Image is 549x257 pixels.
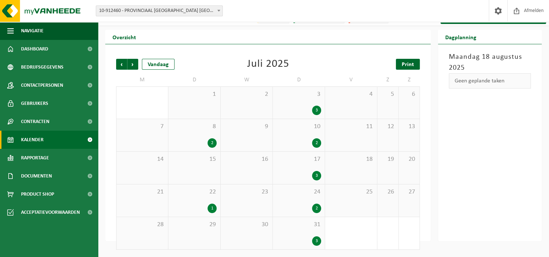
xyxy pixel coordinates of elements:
span: 24 [276,188,321,196]
span: 4 [329,90,373,98]
span: 5 [381,90,395,98]
td: Z [377,73,399,86]
span: 28 [120,221,164,229]
div: 3 [312,236,321,246]
span: 16 [224,155,269,163]
span: 26 [381,188,395,196]
span: Bedrijfsgegevens [21,58,63,76]
a: Print [396,59,420,70]
div: 3 [312,171,321,180]
h2: Overzicht [105,30,143,44]
span: 1 [172,90,217,98]
span: 14 [120,155,164,163]
td: V [325,73,377,86]
span: Contracten [21,113,49,131]
span: 3 [276,90,321,98]
span: Acceptatievoorwaarden [21,203,80,221]
span: 21 [120,188,164,196]
div: 2 [312,204,321,213]
span: Gebruikers [21,94,48,113]
td: Z [399,73,420,86]
span: 29 [172,221,217,229]
span: 27 [402,188,416,196]
span: 13 [402,123,416,131]
span: Volgende [127,59,138,70]
span: 18 [329,155,373,163]
h3: Maandag 18 augustus 2025 [449,52,531,73]
span: Print [402,62,414,68]
span: 10-912460 - PROVINCIAAL GROENDOMEIN MECHELEN - MECHELEN [96,5,223,16]
span: 7 [120,123,164,131]
span: 17 [276,155,321,163]
td: M [116,73,168,86]
span: Rapportage [21,149,49,167]
span: Kalender [21,131,44,149]
div: Juli 2025 [247,59,289,70]
div: 2 [208,138,217,148]
span: 9 [224,123,269,131]
span: 23 [224,188,269,196]
span: 6 [402,90,416,98]
h2: Dagplanning [438,30,484,44]
span: 12 [381,123,395,131]
span: 11 [329,123,373,131]
div: 3 [312,106,321,115]
div: Vandaag [142,59,175,70]
span: Documenten [21,167,52,185]
span: 10 [276,123,321,131]
div: Geen geplande taken [449,73,531,89]
span: 2 [224,90,269,98]
span: 31 [276,221,321,229]
div: 2 [312,138,321,148]
span: 25 [329,188,373,196]
span: 20 [402,155,416,163]
span: 8 [172,123,217,131]
span: 30 [224,221,269,229]
span: 22 [172,188,217,196]
span: 19 [381,155,395,163]
span: Product Shop [21,185,54,203]
span: Contactpersonen [21,76,63,94]
td: W [221,73,273,86]
span: 10-912460 - PROVINCIAAL GROENDOMEIN MECHELEN - MECHELEN [96,6,222,16]
td: D [168,73,221,86]
td: D [273,73,325,86]
span: 15 [172,155,217,163]
span: Dashboard [21,40,48,58]
div: 1 [208,204,217,213]
span: Navigatie [21,22,44,40]
span: Vorige [116,59,127,70]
